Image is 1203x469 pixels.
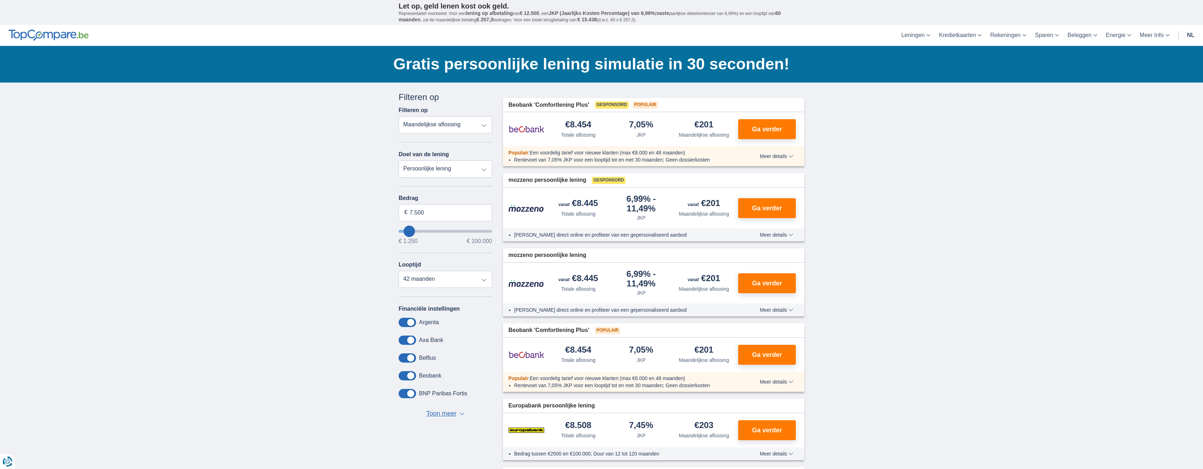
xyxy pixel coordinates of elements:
span: Toon meer [426,409,457,418]
span: 60 maanden [399,10,781,22]
span: Beobank 'Comfortlening Plus' [509,326,589,334]
span: lening op afbetaling [466,10,513,16]
span: Een voordelig tarief voor nieuwe klanten (max €8.000 en 48 maanden) [530,150,685,156]
div: 6,99% [613,270,670,288]
div: Totale aflossing [561,285,595,293]
p: Representatief voorbeeld: Voor een van , een ( jaarlijkse debetrentevoet van 8,99%) en een loopti... [399,10,804,23]
div: Maandelijkse aflossing [679,432,729,439]
span: Meer details [760,232,793,237]
div: 7,45% [629,421,653,431]
span: € 257,3 [477,17,493,22]
label: BNP Paribas Fortis [419,390,467,397]
span: Gesponsord [595,101,629,109]
span: Ga verder [752,352,782,358]
span: Beobank 'Comfortlening Plus' [509,101,589,109]
span: Meer details [760,451,793,456]
button: Ga verder [738,119,796,139]
span: Ga verder [752,427,782,433]
div: 7,05% [629,120,653,130]
div: Totale aflossing [561,210,595,217]
span: Meer details [760,379,793,384]
div: €201 [688,199,720,209]
div: : [503,149,740,156]
li: Rentevoet van 7,05% JKP voor een looptijd tot en met 30 maanden; Geen dossierkosten [514,382,734,389]
button: Ga verder [738,273,796,293]
a: nl [1183,25,1199,46]
span: mozzeno persoonlijke lening [509,251,587,259]
label: Argenta [419,319,439,326]
button: Ga verder [738,420,796,440]
div: €203 [694,421,713,431]
a: Meer Info [1135,25,1174,46]
div: Totale aflossing [561,432,595,439]
div: €8.445 [558,199,598,209]
div: JKP [636,214,646,221]
div: JKP [636,432,646,439]
div: Totale aflossing [561,131,595,138]
li: Rentevoet van 7,05% JKP voor een looptijd tot en met 30 maanden; Geen dossierkosten [514,156,734,163]
div: 7,05% [629,346,653,355]
img: product.pl.alt Mozzeno [509,279,544,287]
div: Maandelijkse aflossing [679,210,729,217]
span: Ga verder [752,205,782,211]
span: mozzeno persoonlijke lening [509,176,587,184]
div: Maandelijkse aflossing [679,131,729,138]
span: Populair [509,375,529,381]
a: Sparen [1031,25,1063,46]
button: Meer details [755,153,799,159]
span: Meer details [760,154,793,159]
button: Ga verder [738,345,796,365]
div: Maandelijkse aflossing [679,357,729,364]
span: € 100.000 [467,238,492,244]
label: Beobank [419,373,441,379]
span: € 1.250 [399,238,417,244]
h1: Gratis persoonlijke lening simulatie in 30 seconden! [393,53,804,75]
div: : [503,375,740,382]
label: Filteren op [399,107,428,114]
div: 6,99% [613,195,670,213]
span: Europabank persoonlijke lening [509,402,595,410]
div: €201 [694,120,713,130]
div: €8.508 [565,421,591,431]
button: Meer details [755,307,799,313]
a: Energie [1102,25,1135,46]
span: Ga verder [752,126,782,132]
div: €8.445 [558,274,598,284]
span: JKP (Jaarlijks Kosten Percentage) van 8,99% [549,10,655,16]
img: product.pl.alt Mozzeno [509,204,544,212]
label: Doel van de lening [399,151,449,158]
div: €201 [694,346,713,355]
button: Meer details [755,451,799,457]
label: Looptijd [399,262,421,268]
label: Axa Bank [419,337,443,343]
li: [PERSON_NAME] direct online en profiteer van een gepersonaliseerd aanbod [514,306,734,313]
div: JKP [636,131,646,138]
label: Belfius [419,355,436,361]
div: JKP [636,357,646,364]
span: ▼ [459,412,464,415]
span: Populair [633,101,658,109]
span: Populair [509,150,529,156]
button: Toon meer ▼ [424,409,467,419]
div: €8.454 [565,346,591,355]
div: Filteren op [399,91,492,103]
span: € 12.500 [520,10,539,16]
span: Gesponsord [592,177,625,184]
span: vaste [656,10,669,16]
span: Ga verder [752,280,782,286]
button: Meer details [755,379,799,385]
a: Leningen [897,25,935,46]
img: product.pl.alt Europabank [509,421,544,439]
div: €8.454 [565,120,591,130]
p: Let op, geld lenen kost ook geld. [399,2,804,10]
button: Ga verder [738,198,796,218]
div: Totale aflossing [561,357,595,364]
span: Meer details [760,307,793,312]
label: Financiële instellingen [399,306,460,312]
a: wantToBorrow [399,230,492,233]
span: € [404,209,408,217]
a: Kredietkaarten [935,25,986,46]
span: Een voordelig tarief voor nieuwe klanten (max €8.000 en 48 maanden) [530,375,685,381]
button: Meer details [755,232,799,238]
div: €201 [688,274,720,284]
